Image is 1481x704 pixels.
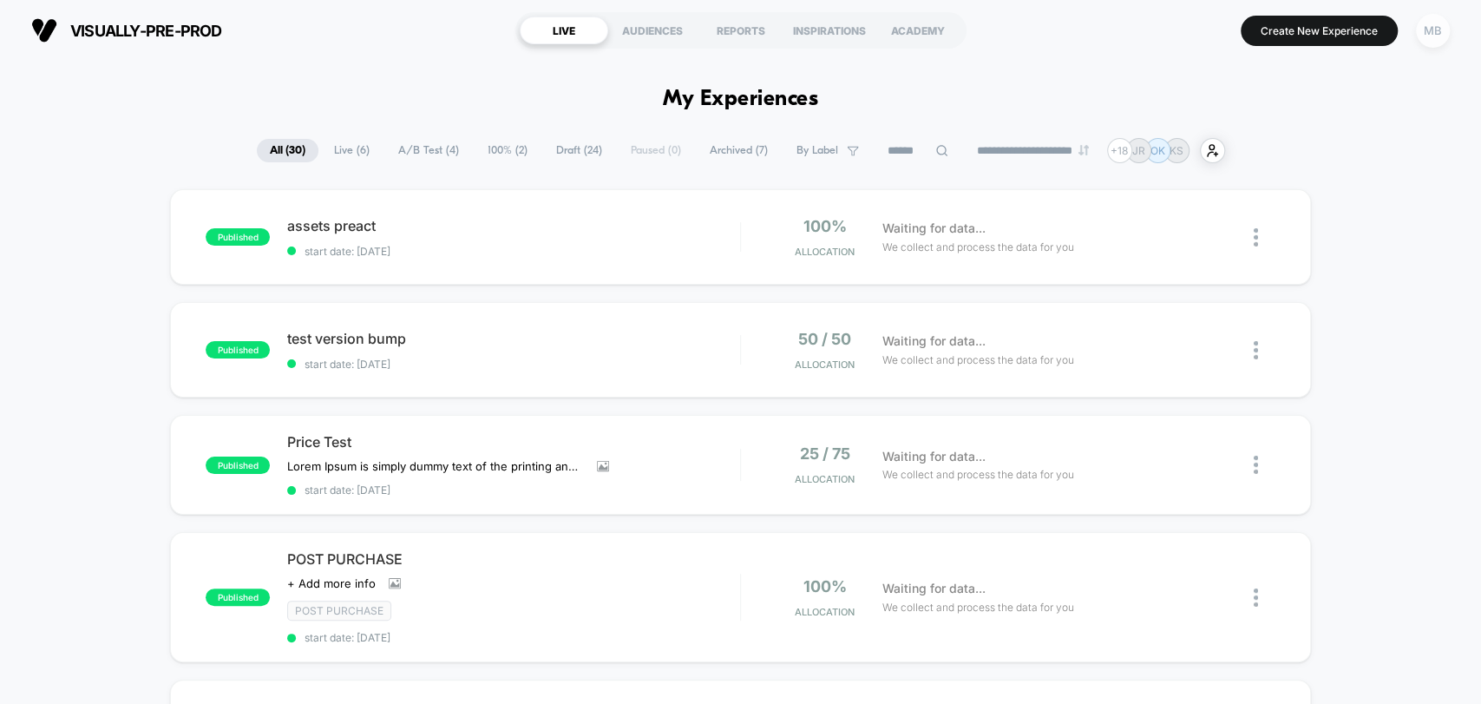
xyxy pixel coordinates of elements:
[206,341,270,359] span: published
[287,330,739,347] span: test version bump
[385,139,472,162] span: A/B Test ( 4 )
[1078,145,1089,155] img: end
[206,457,270,474] span: published
[882,239,1074,255] span: We collect and process the data for you
[882,579,986,598] span: Waiting for data...
[31,17,57,43] img: Visually logo
[1254,589,1258,607] img: close
[1132,144,1145,157] p: JR
[795,359,855,371] span: Allocation
[882,332,986,351] span: Waiting for data...
[874,16,962,44] div: ACADEMY
[608,16,697,44] div: AUDIENCES
[475,139,541,162] span: 100% ( 2 )
[287,576,376,590] span: + Add more info
[803,577,846,595] span: 100%
[882,599,1074,615] span: We collect and process the data for you
[1107,138,1132,163] div: + 18
[795,606,855,618] span: Allocation
[287,245,739,258] span: start date: [DATE]
[795,473,855,485] span: Allocation
[697,16,785,44] div: REPORTS
[1254,456,1258,474] img: close
[785,16,874,44] div: INSPIRATIONS
[287,433,739,451] span: Price Test
[287,484,739,497] span: start date: [DATE]
[543,139,615,162] span: Draft ( 24 )
[70,22,222,40] span: visually-pre-prod
[882,352,1074,368] span: We collect and process the data for you
[287,459,584,473] span: Lorem Ipsum is simply dummy text of the printing and typesetting industry. Lorem Ipsum has been t...
[26,16,227,44] button: visually-pre-prod
[697,139,781,162] span: Archived ( 7 )
[257,139,318,162] span: All ( 30 )
[206,589,270,606] span: published
[882,466,1074,483] span: We collect and process the data for you
[1416,14,1450,48] div: MB
[795,246,855,258] span: Allocation
[1411,13,1455,49] button: MB
[206,228,270,246] span: published
[287,550,739,568] span: POST PURCHASE
[1241,16,1398,46] button: Create New Experience
[520,16,608,44] div: LIVE
[882,447,986,466] span: Waiting for data...
[287,601,391,621] span: Post Purchase
[287,358,739,371] span: start date: [DATE]
[287,631,739,644] span: start date: [DATE]
[287,217,739,234] span: assets preact
[1254,341,1258,359] img: close
[1150,144,1165,157] p: OK
[321,139,383,162] span: Live ( 6 )
[1254,228,1258,247] img: close
[882,219,986,238] span: Waiting for data...
[1170,144,1183,157] p: KS
[796,144,838,157] span: By Label
[663,87,818,112] h1: My Experiences
[798,330,851,348] span: 50 / 50
[799,444,849,463] span: 25 / 75
[803,217,846,235] span: 100%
